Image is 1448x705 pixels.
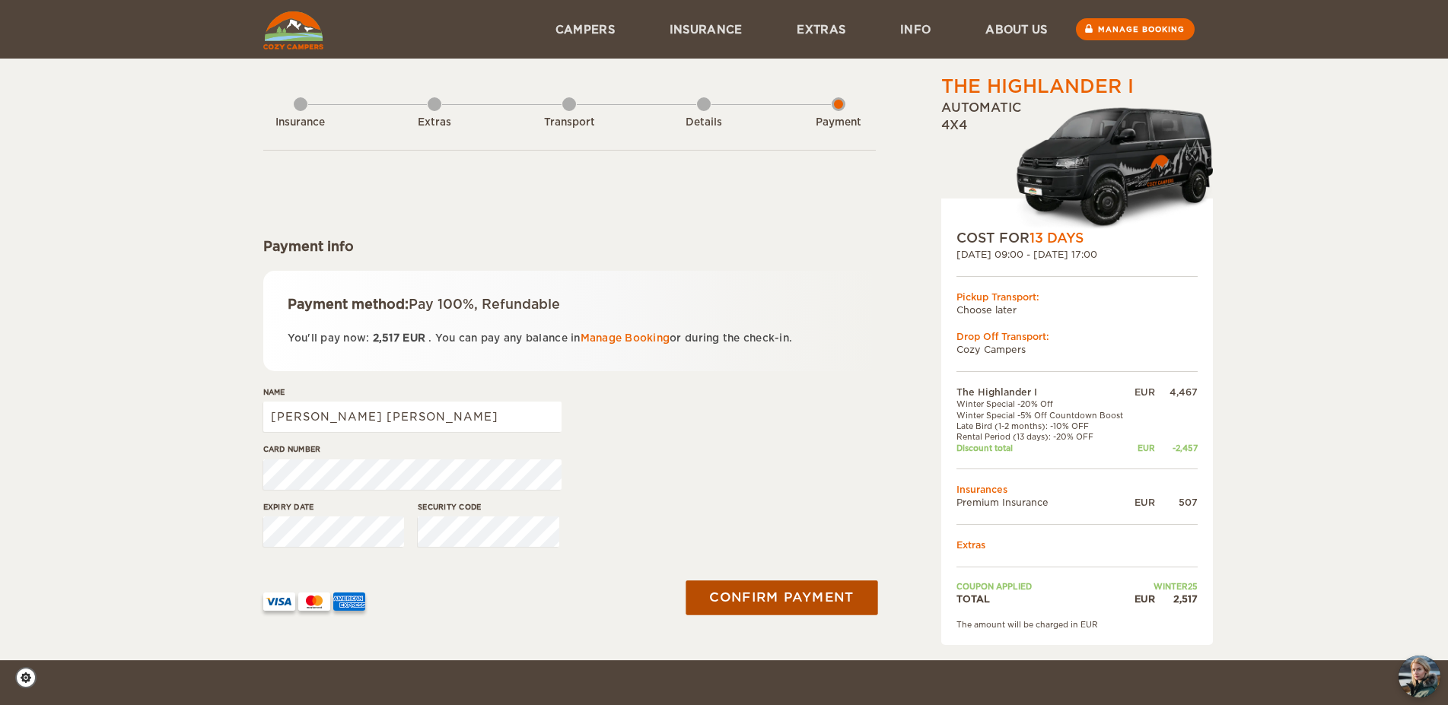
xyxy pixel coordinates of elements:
td: WINTER25 [1131,581,1197,592]
img: mastercard [298,592,330,611]
div: Transport [527,116,611,130]
a: Manage Booking [581,332,670,344]
span: Pay 100%, Refundable [409,297,560,312]
div: EUR [1131,386,1154,399]
a: Manage booking [1076,18,1195,40]
div: Payment [797,116,880,130]
div: EUR [1131,592,1154,605]
div: Pickup Transport: [956,291,1198,303]
div: [DATE] 09:00 - [DATE] 17:00 [956,248,1198,261]
div: EUR [1131,443,1154,453]
label: Expiry date [263,501,405,513]
p: You'll pay now: . You can pay any balance in or during the check-in. [288,329,851,347]
div: The amount will be charged in EUR [956,619,1198,630]
img: AMEX [333,592,365,611]
a: Cookie settings [15,667,46,688]
td: Extras [956,538,1198,551]
td: Premium Insurance [956,496,1131,509]
td: Choose later [956,303,1198,316]
img: VISA [263,592,295,611]
td: Late Bird (1-2 months): -10% OFF [956,421,1131,431]
td: Cozy Campers [956,343,1198,356]
button: Confirm payment [686,580,878,614]
td: TOTAL [956,592,1131,605]
div: Insurance [259,116,342,130]
div: Drop Off Transport: [956,330,1198,343]
div: Extras [393,116,476,130]
div: Automatic 4x4 [941,100,1213,229]
label: Name [263,386,562,398]
div: EUR [1131,496,1154,509]
div: The Highlander I [941,74,1134,100]
div: Payment method: [288,295,851,313]
span: EUR [403,332,425,344]
td: The Highlander I [956,386,1131,399]
td: Discount total [956,443,1131,453]
span: 2,517 [373,332,399,344]
label: Card number [263,443,562,455]
div: Details [662,116,746,130]
span: 13 Days [1030,230,1084,246]
div: Payment info [263,237,876,256]
td: Insurances [956,483,1198,496]
td: Winter Special -20% Off [956,399,1131,409]
td: Winter Special -5% Off Countdown Boost [956,410,1131,421]
img: Cozy-3.png [1002,104,1213,229]
div: 2,517 [1155,592,1198,605]
div: 4,467 [1155,386,1198,399]
button: chat-button [1399,656,1440,697]
td: Rental Period (13 days): -20% OFF [956,431,1131,442]
div: COST FOR [956,229,1198,247]
td: Coupon applied [956,581,1131,592]
label: Security code [418,501,559,513]
img: Cozy Campers [263,11,323,49]
div: -2,457 [1155,443,1198,453]
div: 507 [1155,496,1198,509]
img: Freyja at Cozy Campers [1399,656,1440,697]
